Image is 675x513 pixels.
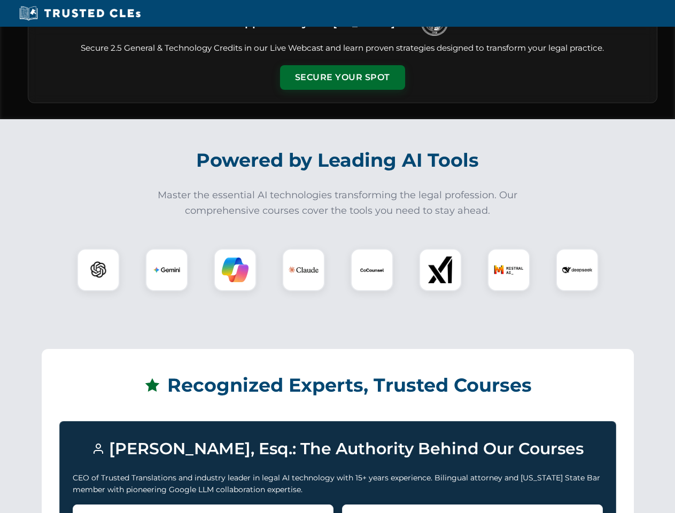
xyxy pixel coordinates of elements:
[151,188,525,219] p: Master the essential AI technologies transforming the legal profession. Our comprehensive courses...
[556,248,599,291] div: DeepSeek
[73,472,603,496] p: CEO of Trusted Translations and industry leader in legal AI technology with 15+ years experience....
[41,42,644,55] p: Secure 2.5 General & Technology Credits in our Live Webcast and learn proven strategies designed ...
[59,367,616,404] h2: Recognized Experts, Trusted Courses
[427,256,454,283] img: xAI Logo
[494,255,524,285] img: Mistral AI Logo
[73,434,603,463] h3: [PERSON_NAME], Esq.: The Authority Behind Our Courses
[145,248,188,291] div: Gemini
[214,248,257,291] div: Copilot
[222,256,249,283] img: Copilot Logo
[351,248,393,291] div: CoCounsel
[83,254,114,285] img: ChatGPT Logo
[282,248,325,291] div: Claude
[419,248,462,291] div: xAI
[16,5,144,21] img: Trusted CLEs
[487,248,530,291] div: Mistral AI
[42,142,634,179] h2: Powered by Leading AI Tools
[289,255,319,285] img: Claude Logo
[153,256,180,283] img: Gemini Logo
[280,65,405,90] button: Secure Your Spot
[562,255,592,285] img: DeepSeek Logo
[359,256,385,283] img: CoCounsel Logo
[77,248,120,291] div: ChatGPT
